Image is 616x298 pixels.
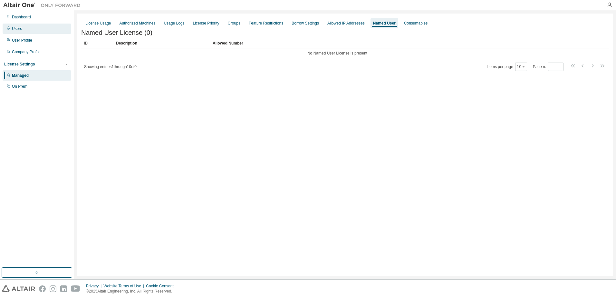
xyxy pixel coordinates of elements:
div: ID [84,38,111,48]
td: No Named User License is present [81,48,593,58]
div: Cookie Consent [146,283,177,289]
div: User Profile [12,38,32,43]
img: linkedin.svg [60,285,67,292]
div: License Settings [4,62,35,67]
div: Allowed IP Addresses [327,21,365,26]
div: Description [116,38,207,48]
div: Groups [228,21,240,26]
div: Privacy [86,283,103,289]
div: Allowed Number [213,38,591,48]
span: Page n. [533,63,563,71]
span: Named User License (0) [81,29,152,36]
img: instagram.svg [50,285,56,292]
div: Website Terms of Use [103,283,146,289]
div: Authorized Machines [119,21,155,26]
div: Managed [12,73,29,78]
div: Company Profile [12,49,41,55]
div: On Prem [12,84,27,89]
div: Users [12,26,22,31]
span: Showing entries 1 through 10 of 0 [84,65,137,69]
p: © 2025 Altair Engineering, Inc. All Rights Reserved. [86,289,178,294]
div: Named User [373,21,396,26]
div: Usage Logs [164,21,184,26]
div: Borrow Settings [292,21,319,26]
img: Altair One [3,2,84,8]
div: License Usage [85,21,111,26]
span: Items per page [487,63,527,71]
img: youtube.svg [71,285,80,292]
img: altair_logo.svg [2,285,35,292]
button: 10 [517,64,525,69]
div: Consumables [404,21,428,26]
div: Feature Restrictions [249,21,283,26]
img: facebook.svg [39,285,46,292]
div: Dashboard [12,15,31,20]
div: License Priority [193,21,219,26]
